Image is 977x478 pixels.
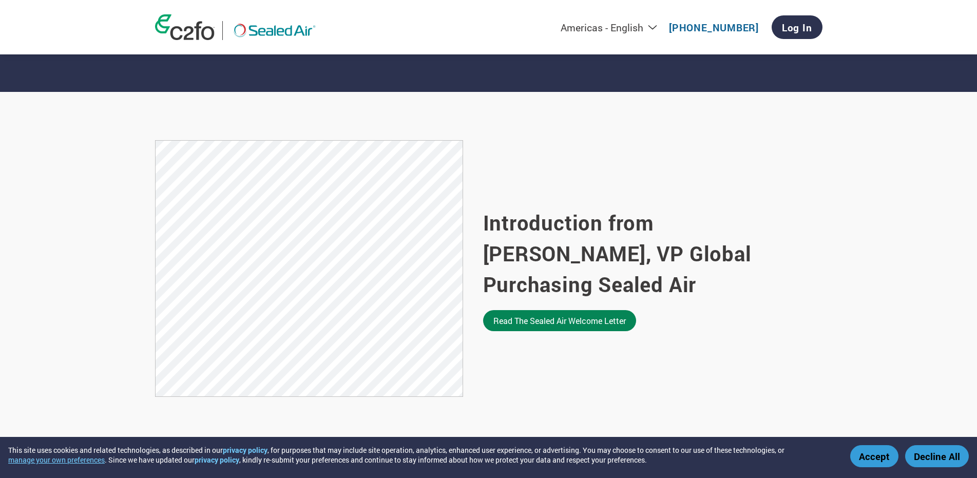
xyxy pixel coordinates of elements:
a: privacy policy [223,445,267,455]
a: [PHONE_NUMBER] [669,21,759,34]
a: Log In [772,15,822,39]
img: c2fo logo [155,14,215,40]
div: This site uses cookies and related technologies, as described in our , for purposes that may incl... [8,445,835,465]
button: Accept [850,445,898,467]
img: Sealed Air [231,21,319,40]
button: Decline All [905,445,969,467]
h2: Introduction from [PERSON_NAME], VP Global Purchasing Sealed Air [483,207,822,300]
a: Read the Sealed Air welcome letter [483,310,636,331]
a: privacy policy [195,455,239,465]
button: manage your own preferences [8,455,105,465]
